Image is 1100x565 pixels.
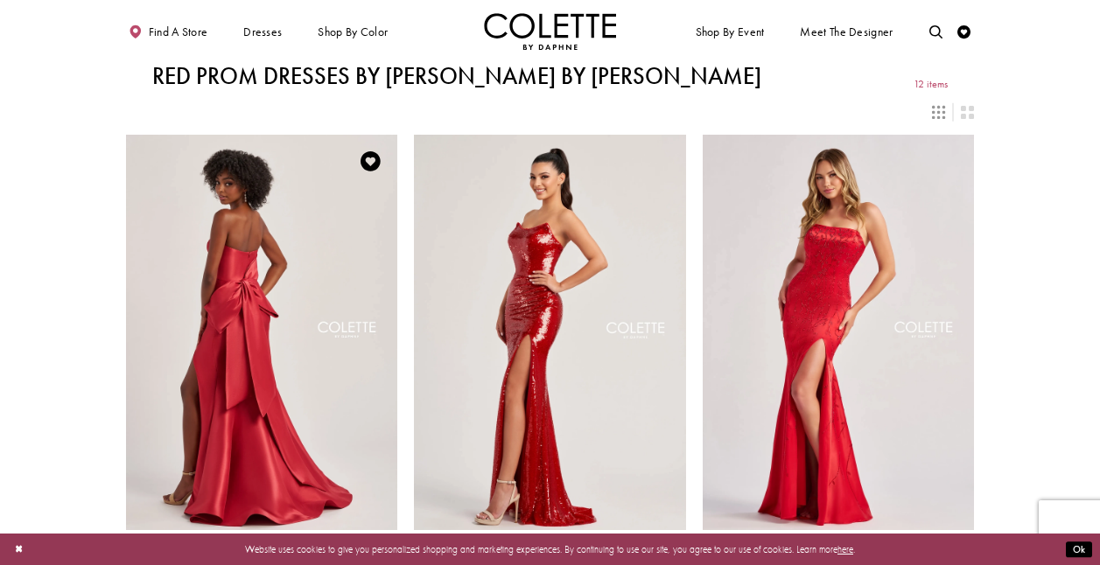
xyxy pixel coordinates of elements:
a: Find a store [126,13,211,50]
span: Dresses [240,13,285,50]
span: Meet the designer [800,25,893,38]
a: Toggle search [926,13,946,50]
p: Website uses cookies to give you personalized shopping and marketing experiences. By continuing t... [95,541,1005,558]
button: Submit Dialog [1066,541,1092,558]
h1: Red Prom Dresses by [PERSON_NAME] by [PERSON_NAME] [152,63,761,89]
span: Shop By Event [692,13,767,50]
a: Check Wishlist [955,13,975,50]
a: Visit Home Page [484,13,617,50]
span: Shop by color [315,13,391,50]
span: Switch layout to 2 columns [961,106,974,119]
a: Visit Colette by Daphne Style No. CL8470 Page [126,135,398,530]
span: Shop by color [318,25,388,38]
a: here [837,543,853,555]
a: Visit Colette by Daphne Style No. CL8300 Page [414,135,686,530]
span: Dresses [243,25,282,38]
span: Shop By Event [696,25,765,38]
span: Find a store [149,25,208,38]
span: 12 items [914,79,948,90]
a: Add to Wishlist [357,147,385,175]
span: Switch layout to 3 columns [932,106,945,119]
button: Close Dialog [8,538,30,562]
div: Layout Controls [117,97,982,126]
a: Visit Colette by Daphne Style No. CL8570 Page [703,135,975,530]
a: Meet the designer [797,13,897,50]
img: Colette by Daphne [484,13,617,50]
